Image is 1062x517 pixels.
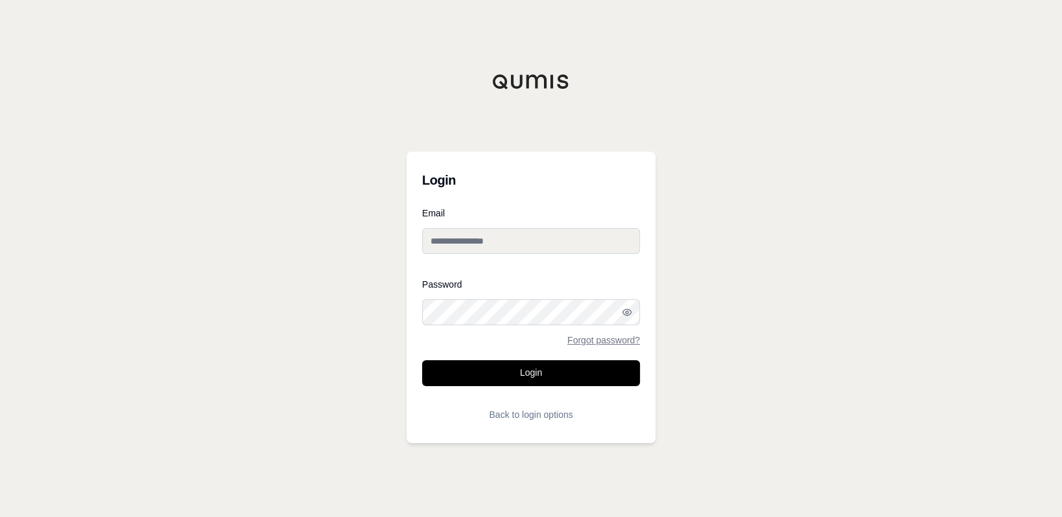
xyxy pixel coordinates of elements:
[422,280,640,289] label: Password
[422,402,640,428] button: Back to login options
[567,336,640,345] a: Forgot password?
[422,209,640,218] label: Email
[422,167,640,193] h3: Login
[492,74,570,89] img: Qumis
[422,360,640,386] button: Login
